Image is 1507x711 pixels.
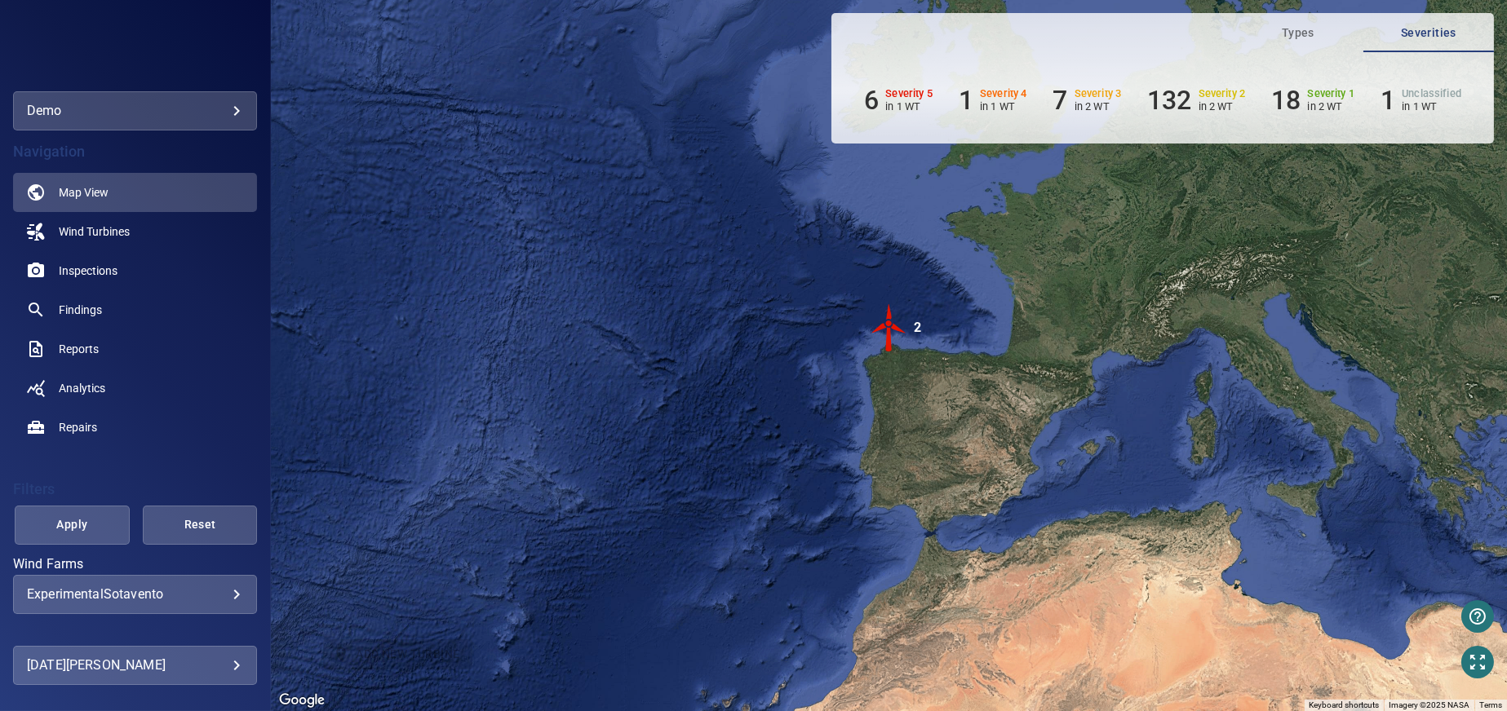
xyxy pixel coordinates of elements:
a: findings noActive [13,290,257,329]
h6: 132 [1147,85,1191,116]
img: demo-logo [102,41,169,57]
span: Analytics [59,380,105,396]
a: Open this area in Google Maps (opens a new window) [275,690,329,711]
h6: 1 [959,85,973,116]
p: in 1 WT [1402,100,1461,113]
button: Apply [15,506,130,545]
div: 2 [914,303,921,352]
span: Map View [59,184,109,201]
div: Wind Farms [13,575,257,614]
h6: Unclassified [1402,88,1461,99]
div: ExperimentalSotavento [27,586,243,602]
li: Severity Unclassified [1381,85,1461,116]
span: Repairs [59,419,97,435]
h6: 7 [1053,85,1068,116]
h6: 6 [864,85,879,116]
h4: Filters [13,481,257,497]
h6: 18 [1271,85,1301,116]
h4: Navigation [13,144,257,160]
span: Reset [163,514,237,535]
span: Apply [35,514,109,535]
p: in 1 WT [980,100,1027,113]
span: Findings [59,302,102,318]
li: Severity 5 [864,85,933,116]
h6: Severity 2 [1199,88,1246,99]
button: Reset [143,506,258,545]
li: Severity 3 [1053,85,1122,116]
span: Reports [59,341,99,357]
img: Google [275,690,329,711]
span: Wind Turbines [59,223,130,240]
span: Inspections [59,263,117,279]
h6: Severity 1 [1308,88,1355,99]
h6: Severity 5 [885,88,933,99]
li: Severity 1 [1271,85,1354,116]
label: Wind Farms [13,558,257,571]
a: repairs noActive [13,408,257,447]
span: Severities [1373,23,1484,43]
h6: Severity 4 [980,88,1027,99]
h6: Severity 3 [1075,88,1122,99]
gmp-advanced-marker: 2 [865,303,914,355]
a: windturbines noActive [13,212,257,251]
p: in 1 WT [885,100,933,113]
p: in 2 WT [1308,100,1355,113]
span: Imagery ©2025 NASA [1389,700,1469,709]
button: Keyboard shortcuts [1309,700,1379,711]
a: reports noActive [13,329,257,369]
div: demo [27,98,243,124]
li: Severity 4 [959,85,1027,116]
a: map active [13,173,257,212]
div: [DATE][PERSON_NAME] [27,652,243,678]
a: Terms (opens in new tab) [1479,700,1502,709]
a: analytics noActive [13,369,257,408]
p: in 2 WT [1199,100,1246,113]
img: windFarmIconCat5.svg [865,303,914,352]
a: inspections noActive [13,251,257,290]
li: Severity 2 [1147,85,1245,116]
p: in 2 WT [1075,100,1122,113]
span: Types [1243,23,1354,43]
div: demo [13,91,257,130]
h6: 1 [1381,85,1395,116]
